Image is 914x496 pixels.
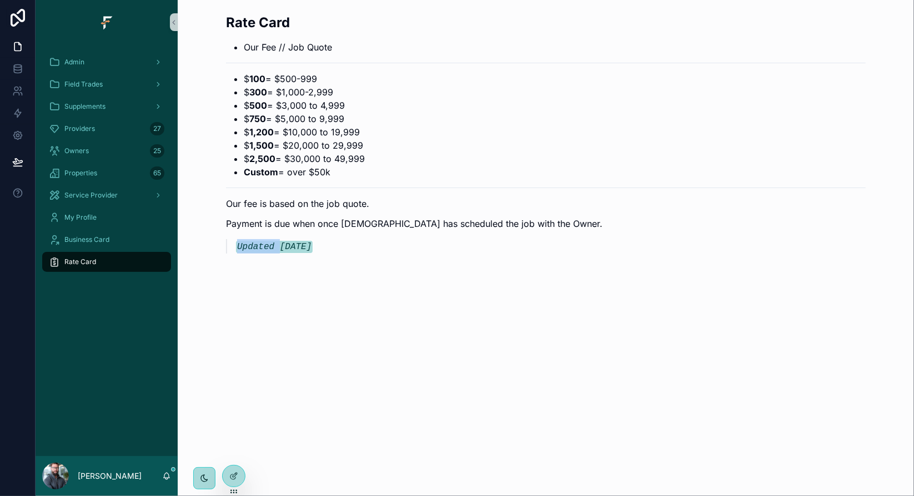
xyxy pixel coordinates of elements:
[64,213,97,222] span: My Profile
[42,119,171,139] a: Providers27
[244,112,866,125] li: $ = $5,000 to 9,999
[64,235,109,244] span: Business Card
[42,97,171,117] a: Supplements
[249,126,274,138] strong: 1,200
[64,257,96,266] span: Rate Card
[244,99,866,112] li: $ = $3,000 to 4,999
[64,80,103,89] span: Field Trades
[244,166,278,178] strong: Custom
[42,185,171,205] a: Service Provider
[244,165,866,179] li: = over $50k
[244,139,866,152] li: $ = $20,000 to 29,999
[244,152,866,165] li: $ = $30,000 to 49,999
[249,100,267,111] strong: 500
[98,13,115,31] img: App logo
[42,163,171,183] a: Properties65
[64,124,95,133] span: Providers
[64,58,84,67] span: Admin
[226,197,866,210] p: Our fee is based on the job quote.
[42,207,171,227] a: My Profile
[249,113,266,124] strong: 750
[226,217,866,230] p: Payment is due when once [DEMOGRAPHIC_DATA] has scheduled the job with the Owner.
[42,141,171,161] a: Owners25
[78,470,142,482] p: [PERSON_NAME]
[64,191,118,200] span: Service Provider
[244,85,866,99] li: $ = $1,000-2,999
[244,72,866,85] li: $ = $500-999
[249,153,275,164] strong: 2,500
[150,144,164,158] div: 25
[249,73,265,84] strong: 100
[64,169,97,178] span: Properties
[150,166,164,180] div: 65
[42,252,171,272] a: Rate Card
[150,122,164,135] div: 27
[226,13,866,32] h2: Rate Card
[64,146,89,155] span: Owners
[64,102,106,111] span: Supplements
[244,125,866,139] li: $ = $10,000 to 19,999
[42,230,171,250] a: Business Card
[236,241,313,253] code: Updated [DATE]
[42,74,171,94] a: Field Trades
[244,41,866,54] li: Our Fee // Job Quote
[249,140,274,151] strong: 1,500
[36,44,178,286] div: scrollable content
[42,52,171,72] a: Admin
[249,87,267,98] strong: 300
